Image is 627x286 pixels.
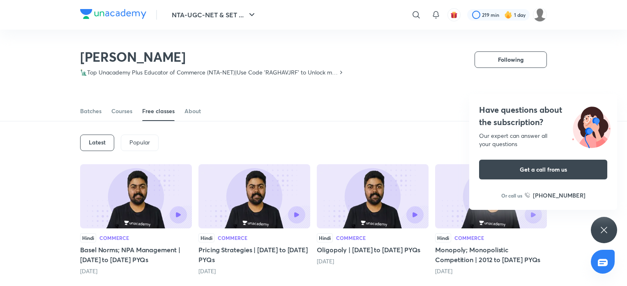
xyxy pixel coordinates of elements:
[198,245,310,265] h5: Pricing Strategies | [DATE] to [DATE] PYQs
[479,160,607,179] button: Get a call from us
[184,107,201,115] div: About
[447,8,461,21] button: avatar
[129,139,150,146] p: Popular
[198,233,214,242] div: Hindi
[501,192,522,199] p: Or call us
[80,245,192,265] h5: Basel Norms; NPA Management | [DATE] to [DATE] PYQs
[80,9,146,19] img: Company Logo
[475,51,547,68] button: Following
[80,49,344,65] h2: [PERSON_NAME]
[80,107,101,115] div: Batches
[479,132,607,148] div: Our expert can answer all your questions
[142,101,175,121] a: Free classes
[504,11,512,19] img: streak
[498,56,523,64] span: Following
[80,9,146,21] a: Company Logo
[435,164,547,275] div: Monopoly; Monopolistic Competition | 2012 to June 2025 PYQs
[565,104,617,148] img: ttu_illustration_new.svg
[80,267,192,275] div: 3 days ago
[479,104,607,128] h4: Have questions about the subscription?
[533,191,586,200] h6: [PHONE_NUMBER]
[167,7,262,23] button: NTA-UGC-NET & SET ...
[198,164,310,275] div: Pricing Strategies | June 2012 to June 2025 PYQs
[317,164,429,275] div: Oligopoly | June 2012 to June 2025 PYQs
[450,11,458,19] img: avatar
[317,257,429,265] div: 9 days ago
[111,101,132,121] a: Courses
[99,235,129,240] div: Commerce
[89,139,106,146] h6: Latest
[111,107,132,115] div: Courses
[435,267,547,275] div: 10 days ago
[80,233,96,242] div: Hindi
[317,233,333,242] div: Hindi
[218,235,247,240] div: Commerce
[80,101,101,121] a: Batches
[80,68,338,77] p: 🗽Top Unacademy Plus Educator of Commerce (NTA-NET)|Use Code 'RAGHAVJRF' to Unlock my Free Content...
[435,245,547,265] h5: Monopoly; Monopolistic Competition | 2012 to [DATE] PYQs
[142,107,175,115] div: Free classes
[454,235,484,240] div: Commerce
[435,233,451,242] div: Hindi
[198,267,310,275] div: 4 days ago
[336,235,366,240] div: Commerce
[184,101,201,121] a: About
[80,164,192,275] div: Basel Norms; NPA Management | June 2012 to June 2025 PYQs
[533,8,547,22] img: TARUN
[317,245,429,255] h5: Oligopoly | [DATE] to [DATE] PYQs
[525,191,586,200] a: [PHONE_NUMBER]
